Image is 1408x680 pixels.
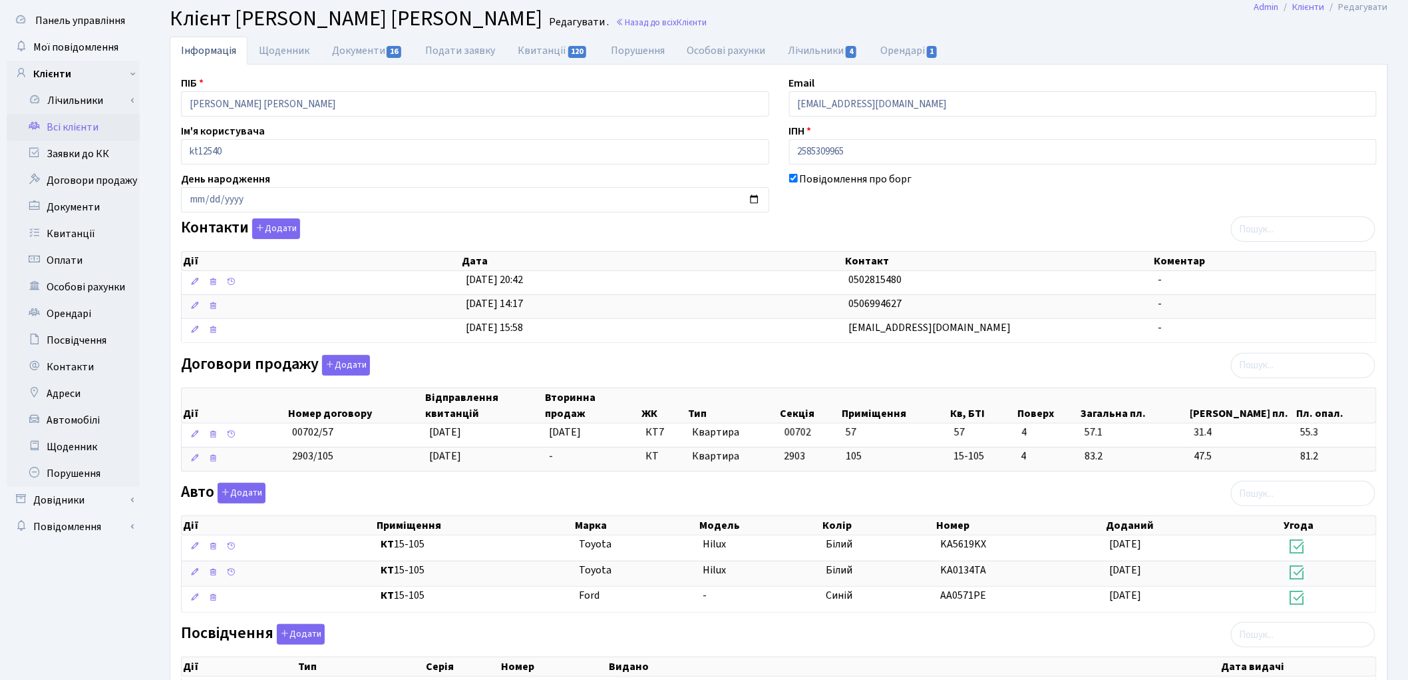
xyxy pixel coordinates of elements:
a: Особові рахунки [676,37,777,65]
span: 1 [927,46,938,58]
span: 4 [1021,425,1075,440]
th: Приміщення [841,388,949,423]
th: Тип [297,657,425,676]
span: [DATE] [1110,563,1142,577]
a: Щоденник [7,434,140,460]
th: Відправлення квитанцій [424,388,544,423]
span: Квартира [692,449,773,464]
a: Документи [7,194,140,220]
a: Інформація [170,37,248,65]
a: Документи [321,37,414,65]
a: Додати [319,352,370,376]
span: Ford [579,588,600,603]
span: 4 [846,46,856,58]
span: Білий [826,563,853,577]
th: Кв, БТІ [949,388,1016,423]
a: Порушення [7,460,140,487]
label: Контакти [181,218,300,239]
a: Щоденник [248,37,321,65]
span: - [1158,320,1162,335]
span: 55.3 [1301,425,1371,440]
span: 4 [1021,449,1075,464]
span: [DATE] [549,425,581,440]
th: Тип [687,388,779,423]
span: 105 [846,449,862,464]
span: 2903/105 [292,449,333,464]
span: Панель управління [35,13,125,28]
a: Автомобілі [7,407,140,434]
th: Номер [500,657,608,676]
a: Назад до всіхКлієнти [616,16,707,29]
a: Договори продажу [7,167,140,194]
span: 31.4 [1194,425,1290,440]
b: КТ [381,588,394,603]
label: ПІБ [181,75,204,91]
b: КТ [381,537,394,551]
span: 81.2 [1301,449,1371,464]
span: Мої повідомлення [33,40,118,55]
span: - [1158,272,1162,287]
a: Додати [273,622,325,645]
span: - [549,449,553,464]
th: Загальна пл. [1080,388,1189,423]
span: [DATE] [1110,537,1142,551]
a: Порушення [600,37,676,65]
a: Мої повідомлення [7,34,140,61]
label: Авто [181,483,265,504]
a: Посвідчення [7,327,140,354]
a: Заявки до КК [7,141,140,167]
span: KA0134TA [940,563,986,577]
span: AA0571PE [940,588,986,603]
span: - [1158,296,1162,311]
span: 00702 [785,425,811,440]
span: Клієнт [PERSON_NAME] [PERSON_NAME] [170,3,542,34]
th: Поверх [1016,388,1080,423]
th: Приміщення [375,516,574,535]
th: Дії [182,252,460,270]
a: Контакти [7,354,140,380]
span: [DATE] [429,425,461,440]
span: [DATE] 20:42 [466,272,523,287]
span: Toyota [579,563,612,577]
label: День народження [181,171,270,187]
th: Дії [182,657,297,676]
label: Email [789,75,815,91]
span: 15-105 [954,449,1011,464]
span: КТ7 [646,425,682,440]
a: Квитанції [506,37,599,65]
th: Дії [182,388,287,423]
span: 57 [954,425,1011,440]
span: КТ [646,449,682,464]
th: Пл. опал. [1296,388,1376,423]
small: Редагувати . [546,16,609,29]
th: [PERSON_NAME] пл. [1188,388,1296,423]
span: 0502815480 [849,272,902,287]
th: Модель [698,516,821,535]
span: [DATE] [1110,588,1142,603]
label: Посвідчення [181,624,325,645]
th: Дата [460,252,844,270]
span: 83.2 [1085,449,1183,464]
th: Видано [608,657,1220,676]
a: Подати заявку [414,37,506,65]
label: Повідомлення про борг [800,171,912,187]
th: Вторинна продаж [544,388,641,423]
span: 57.1 [1085,425,1183,440]
input: Пошук... [1231,481,1375,506]
a: Орендарі [869,37,950,65]
span: 16 [387,46,401,58]
button: Контакти [252,218,300,239]
span: 00702/57 [292,425,333,440]
span: 57 [846,425,856,440]
a: Всі клієнти [7,114,140,141]
span: [DATE] 14:17 [466,296,523,311]
th: Колір [821,516,936,535]
label: Договори продажу [181,355,370,376]
input: Пошук... [1231,622,1375,647]
th: Секція [779,388,841,423]
span: Квартира [692,425,773,440]
a: Особові рахунки [7,274,140,300]
span: Білий [826,537,853,551]
button: Договори продажу [322,355,370,376]
th: Номер договору [287,388,424,423]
